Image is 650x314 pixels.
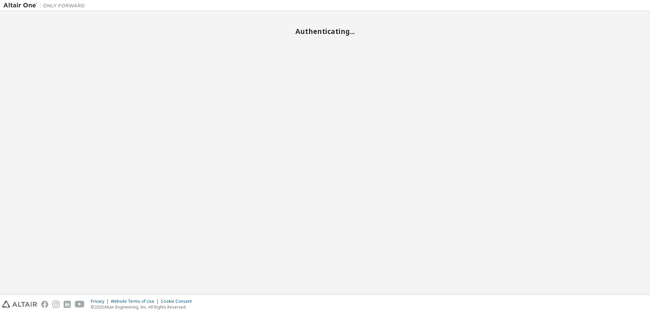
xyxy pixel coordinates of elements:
[111,299,161,304] div: Website Terms of Use
[161,299,196,304] div: Cookie Consent
[41,301,48,308] img: facebook.svg
[91,304,196,310] p: © 2025 Altair Engineering, Inc. All Rights Reserved.
[3,2,88,9] img: Altair One
[64,301,71,308] img: linkedin.svg
[91,299,111,304] div: Privacy
[2,301,37,308] img: altair_logo.svg
[75,301,85,308] img: youtube.svg
[3,27,647,36] h2: Authenticating...
[52,301,59,308] img: instagram.svg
